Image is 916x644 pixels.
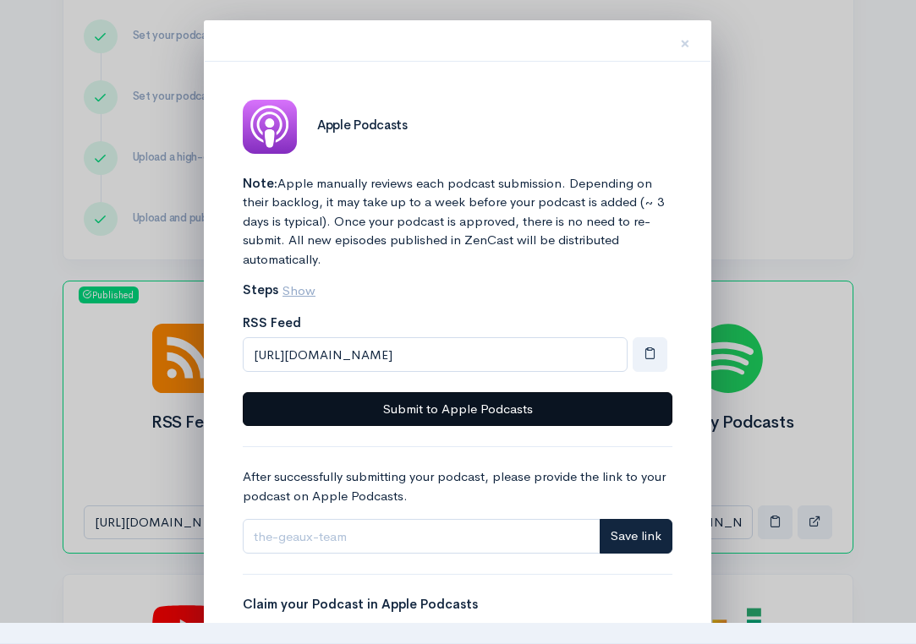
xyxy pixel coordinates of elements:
[660,14,710,68] button: Close
[600,519,672,554] button: Save link
[243,467,672,505] p: After successfully submitting your podcast, please provide the link to your podcast on Apple Podc...
[243,392,672,427] button: Submit to Apple Podcasts
[243,174,672,270] p: Apple manually reviews each podcast submission. Depending on their backlog, it may take up to a w...
[611,527,661,543] span: Save link
[317,118,672,133] h4: Apple Podcasts
[243,337,628,372] input: RSS Feed
[243,519,601,554] input: Link
[243,175,277,191] strong: Note:
[282,274,326,308] button: Show
[282,282,315,298] u: Show
[243,100,297,154] img: Apple Podcasts logo
[243,596,478,612] strong: Claim your Podcast in Apple Podcasts
[243,281,278,297] strong: Steps
[390,619,514,634] a: Apple Podcasts Connect
[243,314,301,330] strong: RSS Feed
[680,31,690,56] span: ×
[633,337,667,372] button: Copy RSS Feed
